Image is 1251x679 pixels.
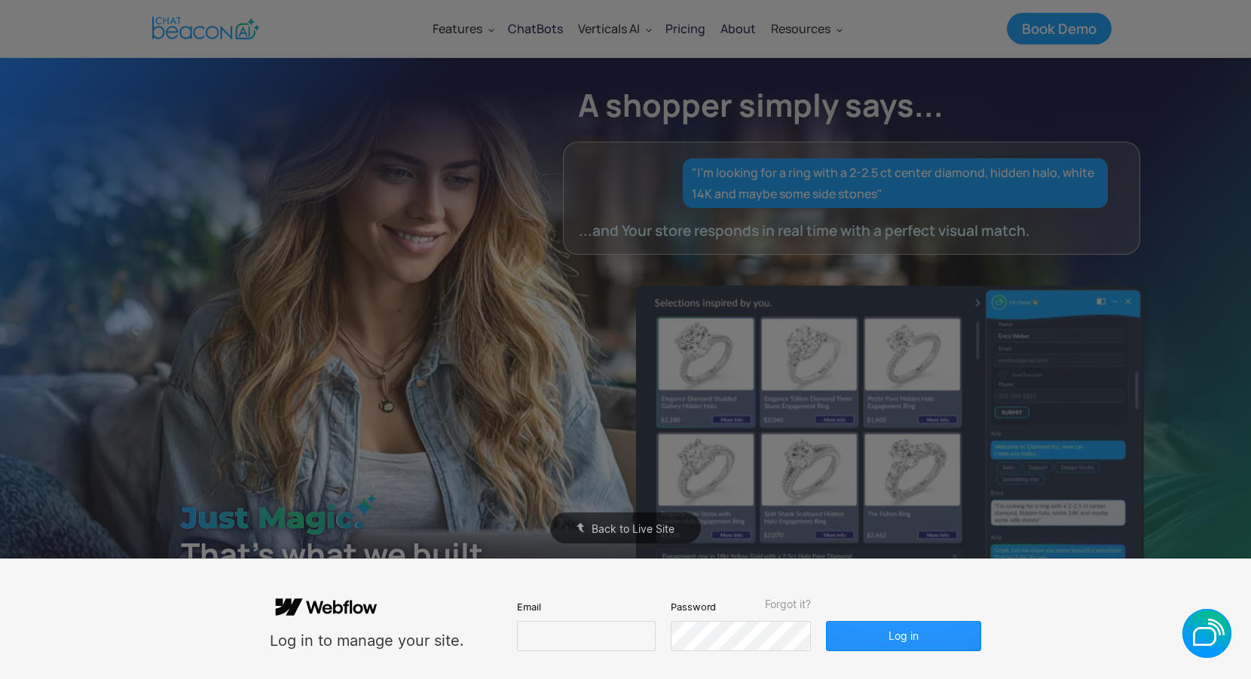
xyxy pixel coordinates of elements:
[592,522,674,535] span: Back to Live Site
[765,598,811,610] span: Forgot it?
[826,621,981,651] button: Log in
[270,631,464,651] div: Log in to manage your site.
[517,600,540,613] span: Email
[671,600,716,613] span: Password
